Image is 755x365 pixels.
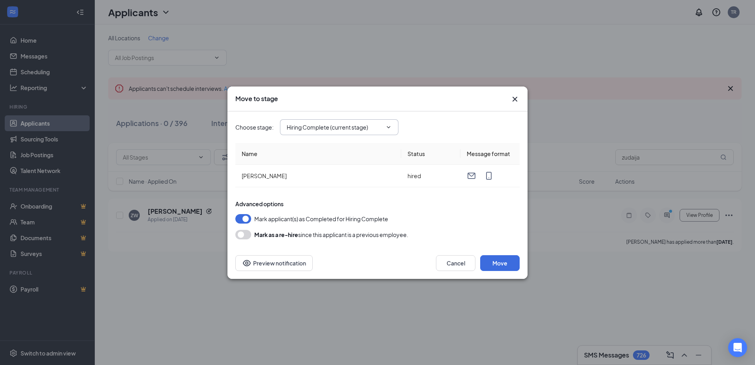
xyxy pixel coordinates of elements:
[235,143,401,165] th: Name
[460,143,520,165] th: Message format
[484,171,494,181] svg: MobileSms
[436,255,475,271] button: Cancel
[242,258,252,268] svg: Eye
[510,94,520,104] button: Close
[235,200,520,208] div: Advanced options
[254,231,298,238] b: Mark as a re-hire
[235,94,278,103] h3: Move to stage
[254,230,408,239] div: since this applicant is a previous employee.
[254,214,388,224] span: Mark applicant(s) as Completed for Hiring Complete
[480,255,520,271] button: Move
[467,171,476,181] svg: Email
[385,124,392,130] svg: ChevronDown
[510,94,520,104] svg: Cross
[242,172,287,179] span: [PERSON_NAME]
[728,338,747,357] div: Open Intercom Messenger
[401,143,460,165] th: Status
[235,123,274,132] span: Choose stage :
[401,165,460,187] td: hired
[235,255,313,271] button: Preview notificationEye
